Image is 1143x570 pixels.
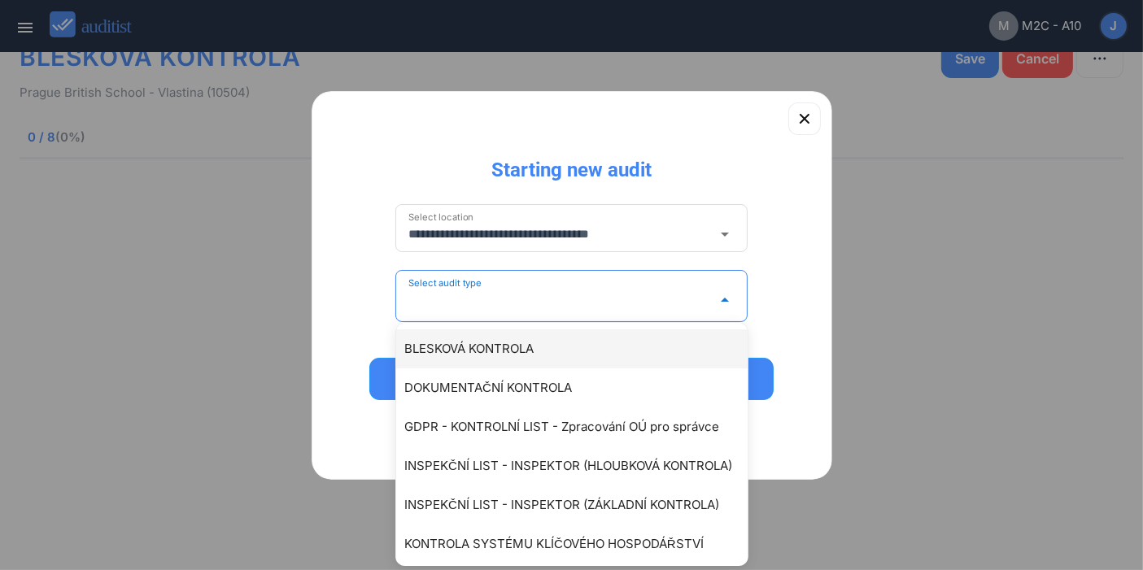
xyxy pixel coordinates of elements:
[408,221,713,247] input: Select location
[404,456,756,476] div: INSPEKČNÍ LIST - INSPEKTOR (HLOUBKOVÁ KONTROLA)
[715,290,735,310] i: arrow_drop_down
[404,534,756,554] div: KONTROLA SYSTÉMU KLÍČOVÉHO HOSPODÁŘSTVÍ
[369,358,774,400] button: Start Audit
[404,339,756,359] div: BLESKOVÁ KONTROLA
[404,378,756,398] div: DOKUMENTAČNÍ KONTROLA
[404,495,756,515] div: INSPEKČNÍ LIST - INSPEKTOR (ZÁKLADNÍ KONTROLA)
[408,287,713,313] input: Select audit type
[404,417,756,437] div: GDPR - KONTROLNÍ LIST - Zpracování OÚ pro správce
[715,224,735,244] i: arrow_drop_down
[390,369,753,389] div: Start Audit
[478,144,665,183] div: Starting new audit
